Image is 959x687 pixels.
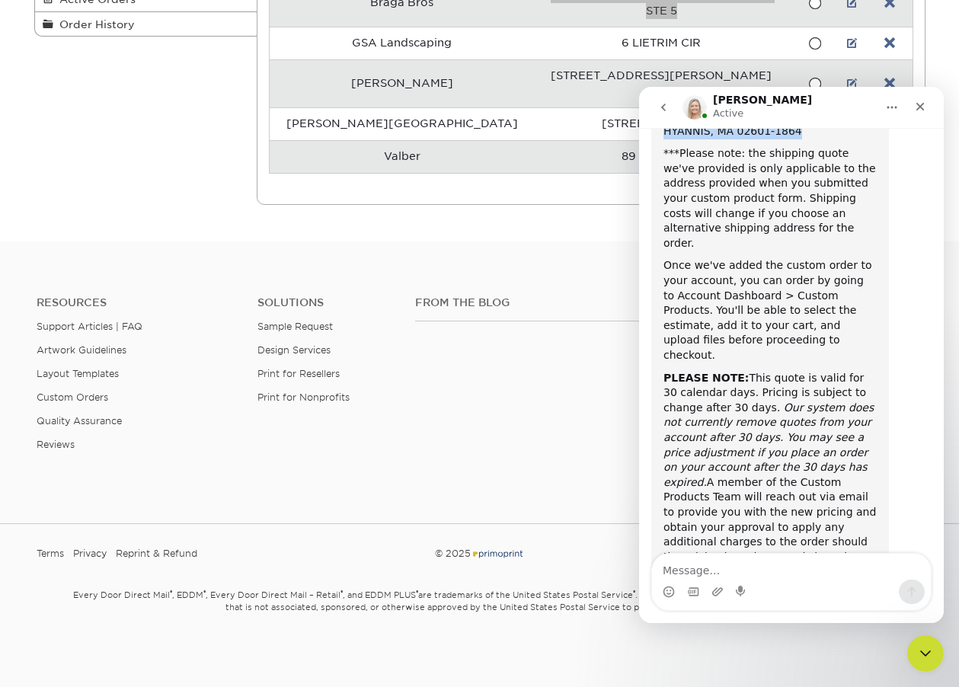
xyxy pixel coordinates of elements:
h4: From the Blog [415,296,683,309]
a: Artwork Guidelines [37,344,126,356]
sup: ® [633,589,635,596]
td: Valber [270,140,535,173]
h4: Solutions [257,296,392,309]
sup: ® [203,589,206,596]
div: ***Please note: the shipping quote we've provided is only applicable to the address provided when... [24,59,238,164]
td: [STREET_ADDRESS][PERSON_NAME] STE 5 [535,59,788,107]
a: Print for Resellers [257,368,340,379]
a: Terms [37,542,64,565]
button: Emoji picker [24,499,36,511]
sup: ® [416,589,418,596]
a: Custom Orders [37,391,108,403]
a: Privacy [73,542,107,565]
a: Reprint & Refund [116,542,197,565]
a: Sample Request [257,321,333,332]
a: Print for Nonprofits [257,391,350,403]
td: [PERSON_NAME] [270,59,535,107]
textarea: Message… [13,467,292,493]
div: This quote is valid for 30 calendar days. Pricing is subject to change after 30 days A member of ... [24,284,238,508]
iframe: Intercom live chat [907,635,944,672]
button: Gif picker [48,499,60,511]
h4: Resources [37,296,235,309]
td: [PERSON_NAME][GEOGRAPHIC_DATA] [270,107,535,140]
sup: ® [170,589,172,596]
span: Order History [53,18,135,30]
a: Design Services [257,344,331,356]
a: Reviews [37,439,75,450]
td: GSA Landscaping [270,27,535,59]
a: Support Articles | FAQ [37,321,142,332]
a: Quality Assurance [37,415,122,427]
button: Upload attachment [72,499,85,511]
div: Once we've added the custom order to your account, you can order by going to Account Dashboard > ... [24,171,238,276]
sup: ® [340,589,343,596]
button: Start recording [97,499,109,511]
div: © 2025 [328,542,631,565]
iframe: Intercom live chat [639,87,944,623]
td: [STREET_ADDRESS] [535,107,788,140]
img: Primoprint [471,548,524,559]
button: Send a message… [260,493,286,517]
td: 89 SEANS CIR [535,140,788,173]
a: Layout Templates [37,368,119,379]
td: 6 LIETRIM CIR [535,27,788,59]
small: Every Door Direct Mail , EDDM , Every Door Direct Mail – Retail , and EDDM PLUS are trademarks of... [34,583,925,650]
a: Order History [35,12,257,36]
b: PLEASE NOTE: [24,285,110,297]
